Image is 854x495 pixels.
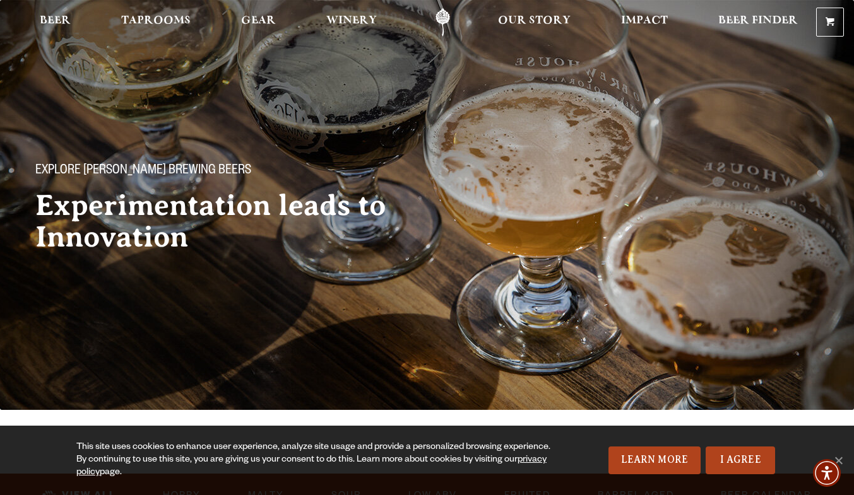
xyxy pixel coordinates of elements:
a: Impact [613,8,676,37]
span: Beer Finder [718,16,798,26]
span: Winery [326,16,377,26]
span: Explore [PERSON_NAME] Brewing Beers [35,163,251,180]
div: Accessibility Menu [813,459,841,487]
a: Odell Home [419,8,466,37]
div: This site uses cookies to enhance user experience, analyze site usage and provide a personalized ... [76,441,551,479]
a: Gear [233,8,284,37]
span: Our Story [498,16,571,26]
span: Gear [241,16,276,26]
a: Learn More [608,446,701,474]
span: Beer [40,16,71,26]
a: I Agree [706,446,775,474]
a: Beer [32,8,79,37]
a: privacy policy [76,455,547,478]
span: Impact [621,16,668,26]
span: Taprooms [121,16,191,26]
a: Our Story [490,8,579,37]
a: Winery [318,8,385,37]
h2: Experimentation leads to Innovation [35,190,429,253]
a: Taprooms [113,8,199,37]
a: Beer Finder [710,8,806,37]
